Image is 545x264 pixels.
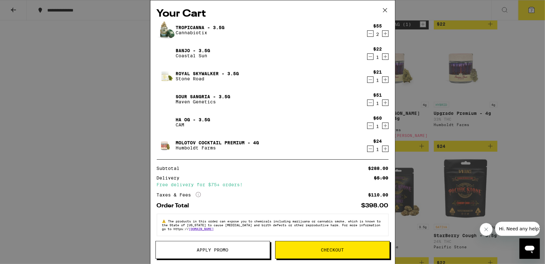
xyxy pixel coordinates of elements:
div: Delivery [157,176,184,180]
div: 1 [374,101,382,106]
div: 2 [374,32,382,37]
img: HA OG - 3.5g [157,113,175,131]
iframe: Button to launch messaging window [519,238,540,259]
a: Molotov Cocktail Premium - 4g [176,140,259,145]
div: Order Total [157,203,194,209]
div: $398.00 [361,203,389,209]
div: $288.00 [368,166,389,171]
div: Subtotal [157,166,184,171]
div: 1 [374,55,382,60]
div: Free delivery for $75+ orders! [157,182,389,187]
img: Sour Sangria - 3.5g [157,90,175,108]
button: Decrement [367,146,374,152]
a: Banjo - 3.5g [176,48,210,53]
a: HA OG - 3.5g [176,117,210,122]
a: Sour Sangria - 3.5g [176,94,231,99]
a: [DOMAIN_NAME] [189,227,214,231]
span: Apply Promo [197,248,229,252]
button: Decrement [367,30,374,37]
p: Humboldt Farms [176,145,259,150]
div: 1 [374,124,382,129]
img: Molotov Cocktail Premium - 4g [157,136,175,154]
button: Decrement [367,123,374,129]
div: $24 [374,139,382,144]
h2: Your Cart [157,7,389,21]
div: $110.00 [368,193,389,197]
button: Increment [382,146,389,152]
div: $55 [374,23,382,28]
p: CAM [176,122,210,127]
button: Increment [382,30,389,37]
button: Increment [382,123,389,129]
button: Increment [382,53,389,60]
div: $51 [374,92,382,98]
span: ⚠️ [162,219,168,223]
div: Taxes & Fees [157,192,201,198]
img: Royal Skywalker - 3.5g [157,67,175,85]
img: Tropicanna - 3.5g [157,21,175,39]
div: 1 [374,78,382,83]
div: $60 [374,116,382,121]
button: Decrement [367,76,374,83]
a: Tropicanna - 3.5g [176,25,225,30]
button: Decrement [367,100,374,106]
span: The products in this order can expose you to chemicals including marijuana or cannabis smoke, whi... [162,219,381,231]
iframe: Message from company [495,222,540,236]
button: Increment [382,100,389,106]
div: 1 [374,147,382,152]
img: Banjo - 3.5g [157,44,175,62]
a: Royal Skywalker - 3.5g [176,71,239,76]
div: $22 [374,46,382,52]
span: Checkout [321,248,344,252]
div: $21 [374,69,382,75]
div: $5.00 [374,176,389,180]
p: Coastal Sun [176,53,210,58]
p: Cannabiotix [176,30,225,35]
span: Hi. Need any help? [4,4,46,10]
button: Apply Promo [155,241,270,259]
button: Decrement [367,53,374,60]
p: Stone Road [176,76,239,81]
iframe: Close message [480,223,493,236]
p: Maven Genetics [176,99,231,104]
button: Increment [382,76,389,83]
button: Checkout [275,241,390,259]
